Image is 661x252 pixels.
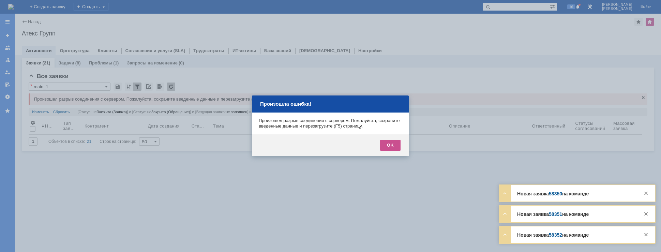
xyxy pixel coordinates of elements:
a: 58352 [549,232,562,238]
div: Развернуть [501,231,509,239]
div: Развернуть [501,210,509,218]
a: 58351 [549,211,562,217]
div: Закрыть [642,231,650,239]
strong: Новая заявка на команде [517,211,589,217]
div: Произошла ошибка! [252,95,409,113]
a: 58350 [549,191,562,196]
div: Закрыть [642,210,650,218]
div: Развернуть [501,189,509,197]
strong: Новая заявка на команде [517,191,589,196]
div: Закрыть [642,189,650,197]
div: Произошел разрыв соединения с сервером. Пожалуйста, сохраните введенные данные и перезагрузите (F... [259,118,402,129]
strong: Новая заявка на команде [517,232,589,238]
